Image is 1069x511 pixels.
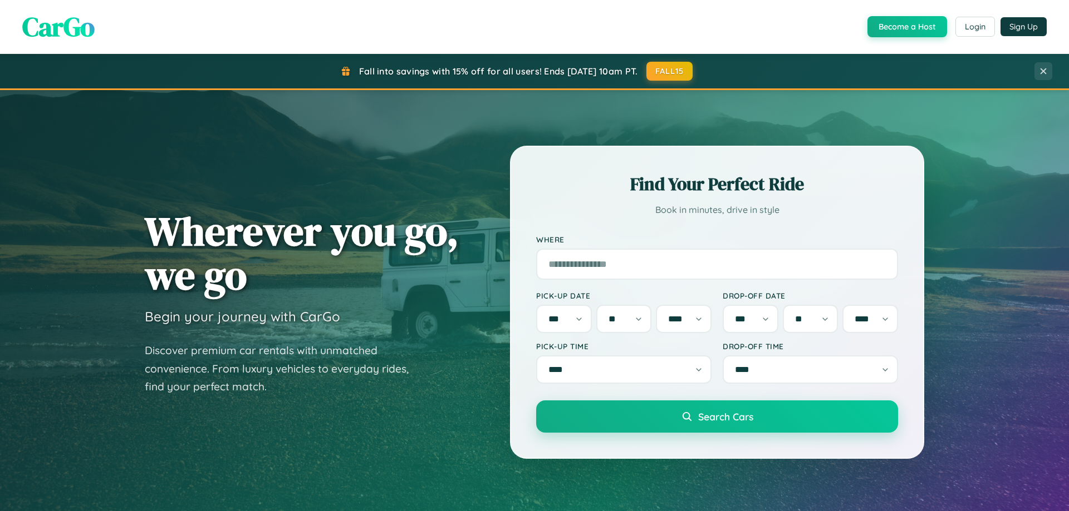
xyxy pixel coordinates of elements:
label: Where [536,235,898,244]
span: CarGo [22,8,95,45]
label: Drop-off Date [723,291,898,300]
button: Sign Up [1001,17,1047,36]
button: FALL15 [646,62,693,81]
button: Become a Host [867,16,947,37]
h3: Begin your journey with CarGo [145,308,340,325]
h2: Find Your Perfect Ride [536,172,898,196]
p: Book in minutes, drive in style [536,202,898,218]
p: Discover premium car rentals with unmatched convenience. From luxury vehicles to everyday rides, ... [145,341,423,396]
span: Search Cars [698,410,753,423]
label: Pick-up Date [536,291,712,300]
label: Pick-up Time [536,341,712,351]
button: Search Cars [536,400,898,433]
h1: Wherever you go, we go [145,209,459,297]
label: Drop-off Time [723,341,898,351]
span: Fall into savings with 15% off for all users! Ends [DATE] 10am PT. [359,66,638,77]
button: Login [955,17,995,37]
